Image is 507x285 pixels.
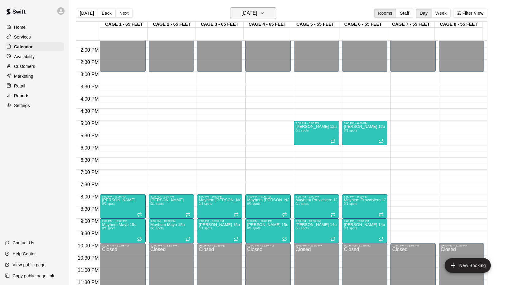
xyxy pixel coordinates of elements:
div: 9:00 PM – 10:00 PM [102,220,144,223]
button: Filter View [453,9,487,18]
span: Recurring event [379,237,384,242]
span: 9:30 PM [79,231,100,236]
div: 5:00 PM – 6:00 PM [296,122,337,125]
span: Recurring event [234,237,239,242]
div: 8:00 PM – 9:00 PM [296,195,337,198]
span: 7:00 PM [79,170,100,175]
div: 10:00 PM – 11:59 PM [296,244,337,247]
span: 8:30 PM [79,206,100,212]
div: 5:00 PM – 6:00 PM: Mayhem Ostrofsky 12u [294,121,339,145]
span: 3:00 PM [79,72,100,77]
div: CAGE 4 - 65 FEET [244,22,291,28]
span: 0/1 spots filled [247,202,261,205]
a: Home [5,23,64,32]
span: Recurring event [185,212,190,217]
div: 9:00 PM – 10:00 PM: Mayhem O’Brien 14u [342,219,387,243]
div: 8:00 PM – 9:00 PM: Mayhem Mann 13u [197,194,242,219]
span: Recurring event [330,237,335,242]
div: 8:00 PM – 9:00 PM [102,195,144,198]
div: CAGE 1 - 65 FEET [100,22,148,28]
span: Recurring event [330,212,335,217]
span: 0/1 spots filled [102,227,115,230]
button: add [445,258,491,273]
button: Day [416,9,432,18]
div: 10:00 PM – 11:59 PM [247,244,289,247]
span: 0/1 spots filled [344,129,357,132]
span: 7:30 PM [79,182,100,187]
span: 5:00 PM [79,121,100,126]
div: CAGE 8 - 55 FEET [435,22,483,28]
span: 0/1 spots filled [199,227,212,230]
div: 9:00 PM – 10:00 PM: Mayhem Mayo 15u [100,219,145,243]
div: 9:00 PM – 10:00 PM [296,220,337,223]
div: 9:00 PM – 10:00 PM [247,220,289,223]
span: Recurring event [379,139,384,144]
div: Settings [5,101,64,110]
div: 10:00 PM – 11:59 PM [102,244,144,247]
span: 9:00 PM [79,219,100,224]
span: 10:30 PM [76,255,100,261]
span: Recurring event [330,139,335,144]
span: Recurring event [234,212,239,217]
span: Recurring event [137,237,142,242]
div: 9:00 PM – 10:00 PM: Mayhem Kalkau 15u [245,219,291,243]
span: 6:30 PM [79,157,100,163]
span: 4:30 PM [79,109,100,114]
span: 0/1 spots filled [247,227,261,230]
span: Recurring event [282,212,287,217]
span: 2:30 PM [79,60,100,65]
div: CAGE 3 - 65 FEET [196,22,244,28]
div: 9:00 PM – 10:00 PM: Mayhem Kalkau 15u [197,219,242,243]
p: Contact Us [13,240,34,246]
span: 5:30 PM [79,133,100,138]
p: Marketing [14,73,33,79]
div: 5:00 PM – 6:00 PM [344,122,386,125]
button: Staff [396,9,413,18]
div: 9:00 PM – 10:00 PM [199,220,240,223]
span: 0/1 spots filled [151,202,164,205]
div: 8:00 PM – 9:00 PM [151,195,192,198]
div: 9:00 PM – 10:00 PM [344,220,386,223]
p: Copy public page link [13,273,54,279]
h6: [DATE] [242,9,257,17]
span: 8:00 PM [79,194,100,199]
span: 0/1 spots filled [199,202,212,205]
span: 11:00 PM [76,268,100,273]
div: CAGE 2 - 65 FEET [148,22,196,28]
span: 3:30 PM [79,84,100,89]
span: 0/1 spots filled [344,227,357,230]
div: CAGE 7 - 55 FEET [387,22,435,28]
a: Customers [5,62,64,71]
a: Availability [5,52,64,61]
span: 6:00 PM [79,145,100,150]
p: Calendar [14,44,33,50]
p: View public page [13,262,46,268]
span: 0/1 spots filled [296,129,309,132]
span: Recurring event [185,237,190,242]
p: Retail [14,83,25,89]
p: Settings [14,102,30,109]
div: 8:00 PM – 9:00 PM [247,195,289,198]
div: 8:00 PM – 9:00 PM: Mayhem Tyler [149,194,194,219]
p: Help Center [13,251,36,257]
div: 8:00 PM – 9:00 PM [199,195,240,198]
div: Reports [5,91,64,100]
button: Next [115,9,132,18]
a: Services [5,32,64,42]
div: 9:00 PM – 10:00 PM: Mayhem O’Brien 14u [294,219,339,243]
div: 5:00 PM – 6:00 PM: Mayhem Ostrofsky 12u [342,121,387,145]
span: Recurring event [379,212,384,217]
span: 11:30 PM [76,280,100,285]
div: 8:00 PM – 9:00 PM: Mayhem Provvisiero 13u [294,194,339,219]
p: Availability [14,54,35,60]
div: 10:00 PM – 11:59 PM [151,244,192,247]
div: 10:00 PM – 11:59 PM [199,244,240,247]
div: 9:00 PM – 10:00 PM: Mayhem Mayo 15u [149,219,194,243]
div: 8:00 PM – 9:00 PM: Mayhem Mann 13u [245,194,291,219]
p: Reports [14,93,29,99]
div: 8:00 PM – 9:00 PM [344,195,386,198]
div: 10:00 PM – 11:59 PM [441,244,482,247]
a: Retail [5,81,64,91]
